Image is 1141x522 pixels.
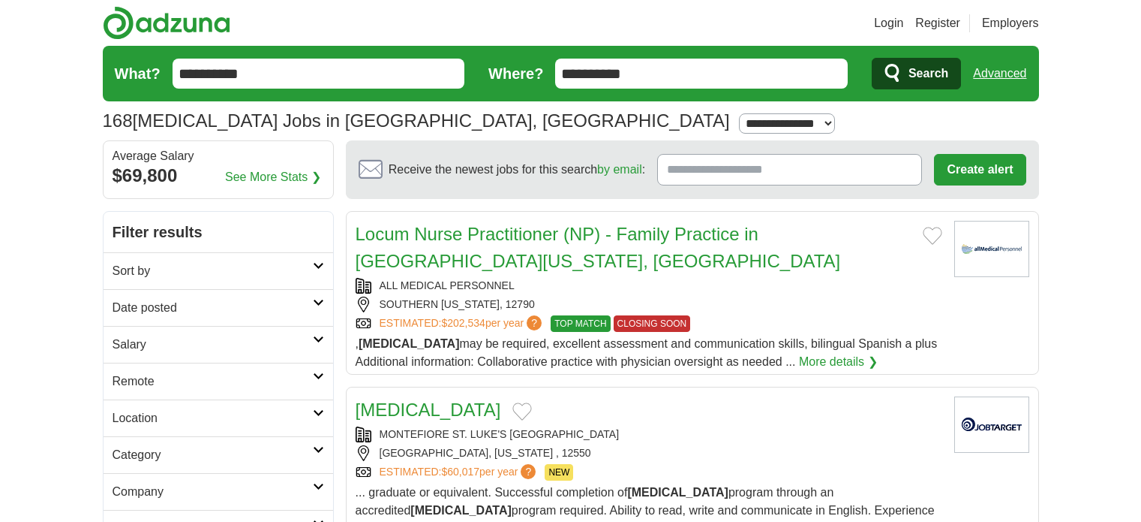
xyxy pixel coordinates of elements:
a: [MEDICAL_DATA] [356,400,501,420]
h2: Company [113,483,313,501]
a: Register [915,14,960,32]
strong: [MEDICAL_DATA] [410,504,512,517]
button: Add to favorite jobs [512,403,532,421]
span: $60,017 [441,466,479,478]
div: [GEOGRAPHIC_DATA], [US_STATE] , 12550 [356,445,942,461]
h1: [MEDICAL_DATA] Jobs in [GEOGRAPHIC_DATA], [GEOGRAPHIC_DATA] [103,110,730,131]
button: Search [872,58,961,89]
h2: Salary [113,336,313,354]
a: ESTIMATED:$60,017per year? [380,464,539,481]
h2: Filter results [104,212,333,252]
a: Company [104,473,333,510]
a: Login [874,14,903,32]
a: Salary [104,326,333,363]
img: Adzuna logo [103,6,230,40]
a: Advanced [973,59,1026,89]
strong: [MEDICAL_DATA] [627,486,728,499]
a: Locum Nurse Practitioner (NP) - Family Practice in [GEOGRAPHIC_DATA][US_STATE], [GEOGRAPHIC_DATA] [356,224,841,271]
h2: Date posted [113,299,313,317]
a: See More Stats ❯ [225,168,321,186]
span: , may be required, excellent assessment and communication skills, bilingual Spanish a plus Additi... [356,337,938,368]
a: Date posted [104,289,333,326]
div: SOUTHERN [US_STATE], 12790 [356,297,942,312]
label: Where? [488,62,543,85]
span: TOP MATCH [551,315,610,332]
span: ? [527,315,542,330]
span: Receive the newest jobs for this search : [389,161,645,179]
span: NEW [545,464,573,481]
button: Create alert [934,154,1025,186]
span: Search [908,59,948,89]
a: Employers [982,14,1039,32]
button: Add to favorite jobs [923,227,942,245]
span: 168 [103,107,133,134]
a: More details ❯ [799,353,878,371]
span: $202,534 [441,317,485,329]
strong: [MEDICAL_DATA] [359,337,460,350]
a: Remote [104,363,333,400]
a: Category [104,436,333,473]
h2: Location [113,409,313,427]
span: CLOSING SOON [614,315,691,332]
label: What? [115,62,161,85]
h2: Remote [113,373,313,391]
a: ESTIMATED:$202,534per year? [380,315,545,332]
a: ALL MEDICAL PERSONNEL [380,279,515,291]
a: Sort by [104,252,333,289]
h2: Sort by [113,262,313,280]
img: Company logo [954,397,1029,453]
a: Location [104,400,333,436]
img: All Medical Personnel logo [954,221,1029,277]
div: $69,800 [113,162,324,189]
span: ? [521,464,536,479]
div: MONTEFIORE ST. LUKE'S [GEOGRAPHIC_DATA] [356,427,942,442]
h2: Category [113,446,313,464]
div: Average Salary [113,150,324,162]
a: by email [597,163,642,176]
